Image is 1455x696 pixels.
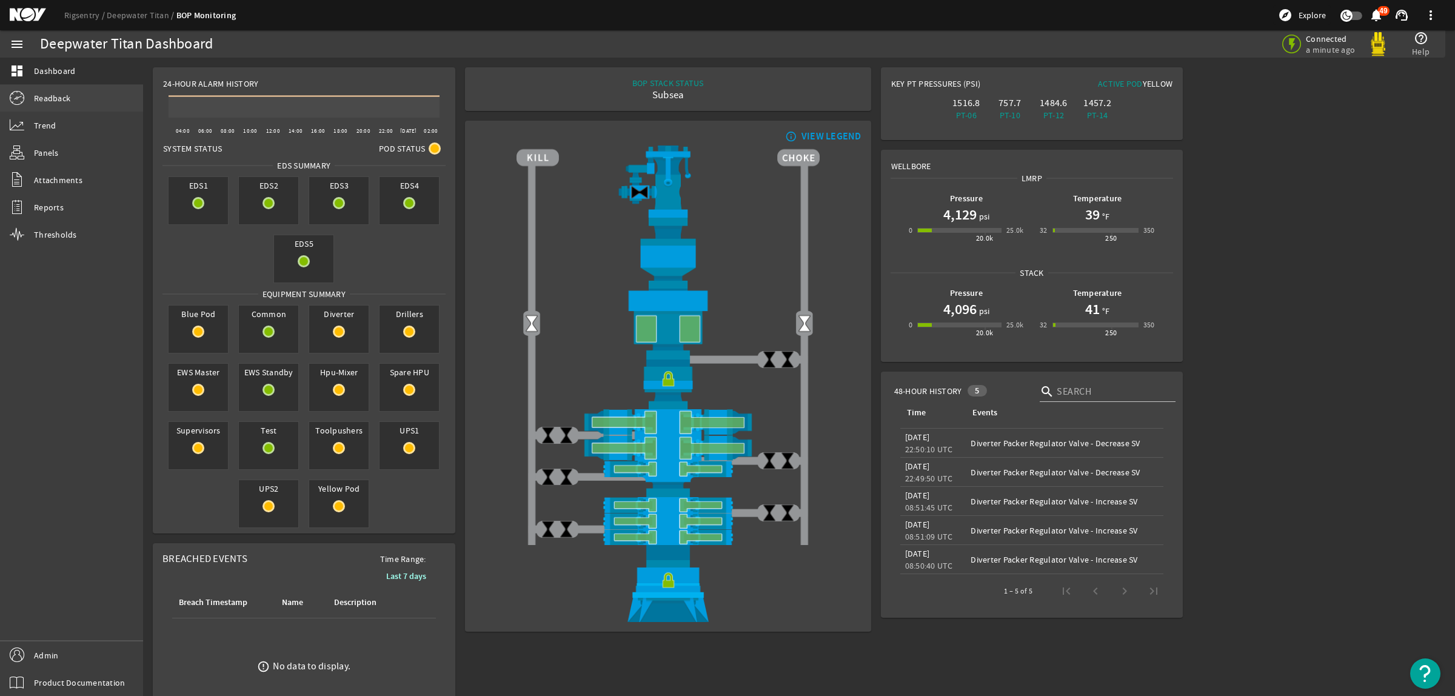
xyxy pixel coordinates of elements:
[1143,78,1173,89] span: Yellow
[280,596,318,609] div: Name
[309,364,369,381] span: Hpu-Mixer
[517,461,820,477] img: PipeRamOpen.png
[1040,384,1054,399] i: search
[1006,224,1024,236] div: 25.0k
[356,127,370,135] text: 20:00
[309,480,369,497] span: Yellow Pod
[557,520,575,538] img: ValveClose.png
[905,432,930,443] legacy-datetime-component: [DATE]
[424,127,438,135] text: 02:00
[783,132,797,141] mat-icon: info_outline
[40,38,213,50] div: Deepwater Titan Dashboard
[891,78,1032,95] div: Key PT Pressures (PSI)
[198,127,212,135] text: 06:00
[778,452,797,470] img: ValveClose.png
[950,193,983,204] b: Pressure
[1416,1,1445,30] button: more_vert
[169,306,228,323] span: Blue Pod
[517,513,820,529] img: PipeRamOpen.png
[517,477,820,497] img: BopBodyShearBottom.png
[1004,585,1032,597] div: 1 – 5 of 5
[1370,9,1382,22] button: 49
[273,660,350,672] div: No data to display.
[1412,45,1430,58] span: Help
[557,468,575,486] img: ValveClose.png
[282,596,303,609] div: Name
[894,385,962,397] span: 48-Hour History
[905,548,930,559] legacy-datetime-component: [DATE]
[380,306,439,323] span: Drillers
[1414,31,1428,45] mat-icon: help_outline
[1057,384,1166,399] input: Search
[1006,319,1024,331] div: 25.0k
[909,224,912,236] div: 0
[1098,78,1143,89] span: Active Pod
[760,504,778,522] img: ValveClose.png
[34,119,56,132] span: Trend
[539,468,557,486] img: ValveClose.png
[163,78,258,90] span: 24-Hour Alarm History
[1085,299,1100,319] h1: 41
[379,142,426,155] span: Pod Status
[905,461,930,472] legacy-datetime-component: [DATE]
[332,596,393,609] div: Description
[380,364,439,381] span: Spare HPU
[632,77,704,89] div: BOP STACK STATUS
[1085,205,1100,224] h1: 39
[311,127,325,135] text: 16:00
[517,529,820,546] img: PipeRamOpen.png
[907,406,926,420] div: Time
[289,127,303,135] text: 14:00
[1040,319,1048,331] div: 32
[258,288,350,300] span: Equipment Summary
[1015,267,1048,279] span: Stack
[1369,8,1383,22] mat-icon: notifications
[274,235,333,252] span: EDS5
[971,495,1159,507] div: Diverter Packer Regulator Valve - Increase SV
[239,422,298,439] span: Test
[947,97,986,109] div: 1516.8
[169,364,228,381] span: EWS Master
[632,89,704,101] div: Subsea
[539,520,557,538] img: ValveClose.png
[905,406,957,420] div: Time
[34,174,82,186] span: Attachments
[239,177,298,194] span: EDS2
[1073,287,1122,299] b: Temperature
[179,596,247,609] div: Breach Timestamp
[64,10,107,21] a: Rigsentry
[517,545,820,622] img: WellheadConnectorLock.png
[977,210,990,223] span: psi
[257,660,270,673] mat-icon: error_outline
[778,504,797,522] img: ValveClose.png
[163,142,222,155] span: System Status
[309,306,369,323] span: Diverter
[386,571,426,582] b: Last 7 days
[379,127,393,135] text: 22:00
[10,37,24,52] mat-icon: menu
[517,360,820,409] img: RiserConnectorLock.png
[971,554,1159,566] div: Diverter Packer Regulator Valve - Increase SV
[34,677,125,689] span: Product Documentation
[1100,210,1110,223] span: °F
[909,319,912,331] div: 0
[1278,8,1293,22] mat-icon: explore
[370,553,436,565] span: Time Range:
[10,64,24,78] mat-icon: dashboard
[557,426,575,444] img: ValveClose.png
[517,218,820,288] img: FlexJoint.png
[376,565,436,587] button: Last 7 days
[239,306,298,323] span: Common
[1073,193,1122,204] b: Temperature
[162,552,247,565] span: Breached Events
[905,560,953,571] legacy-datetime-component: 08:50:40 UTC
[539,426,557,444] img: ValveClose.png
[971,406,1154,420] div: Events
[34,201,64,213] span: Reports
[971,437,1159,449] div: Diverter Packer Regulator Valve - Decrease SV
[1299,9,1326,21] span: Explore
[1306,33,1357,44] span: Connected
[34,229,77,241] span: Thresholds
[34,649,58,661] span: Admin
[977,305,990,317] span: psi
